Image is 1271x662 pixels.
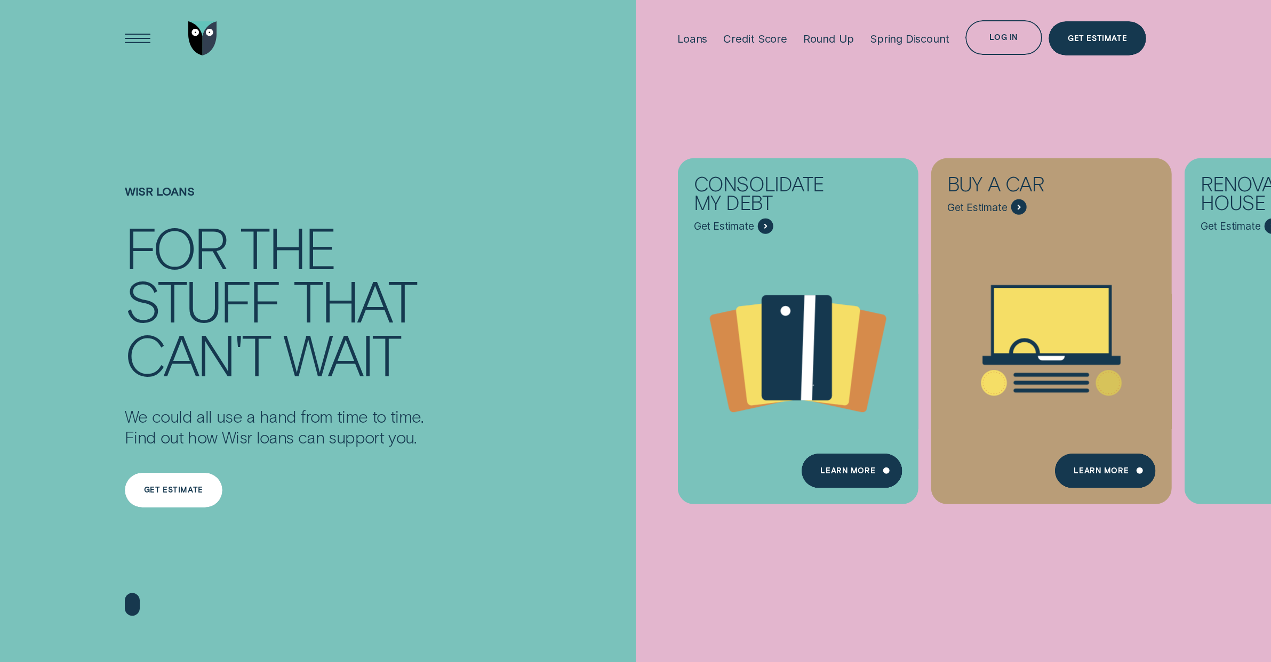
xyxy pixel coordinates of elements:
div: can't [125,327,270,380]
h1: Wisr loans [125,184,423,220]
img: Wisr [188,21,217,56]
div: Consolidate my debt [694,174,848,218]
button: Open Menu [121,21,155,56]
a: Get Estimate [1049,21,1146,56]
button: Log in [965,20,1042,55]
a: Consolidate my debt - Learn more [678,158,918,494]
div: Loans [677,32,707,45]
div: that [293,273,416,326]
div: stuff [125,273,280,326]
div: Round Up [803,32,854,45]
a: Get estimate [125,473,222,507]
span: Get Estimate [947,201,1008,214]
div: Get estimate [144,487,203,494]
a: Buy a car - Learn more [931,158,1172,494]
h4: For the stuff that can't wait [125,220,423,380]
p: We could all use a hand from time to time. Find out how Wisr loans can support you. [125,406,423,447]
div: Credit Score [723,32,787,45]
div: wait [283,327,400,380]
div: For [125,220,227,273]
div: Spring Discount [870,32,949,45]
span: Get Estimate [1201,220,1261,232]
div: the [240,220,334,273]
a: Learn More [1054,454,1155,488]
span: Get Estimate [694,220,754,232]
div: Buy a car [947,174,1101,199]
a: Learn more [801,454,902,488]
